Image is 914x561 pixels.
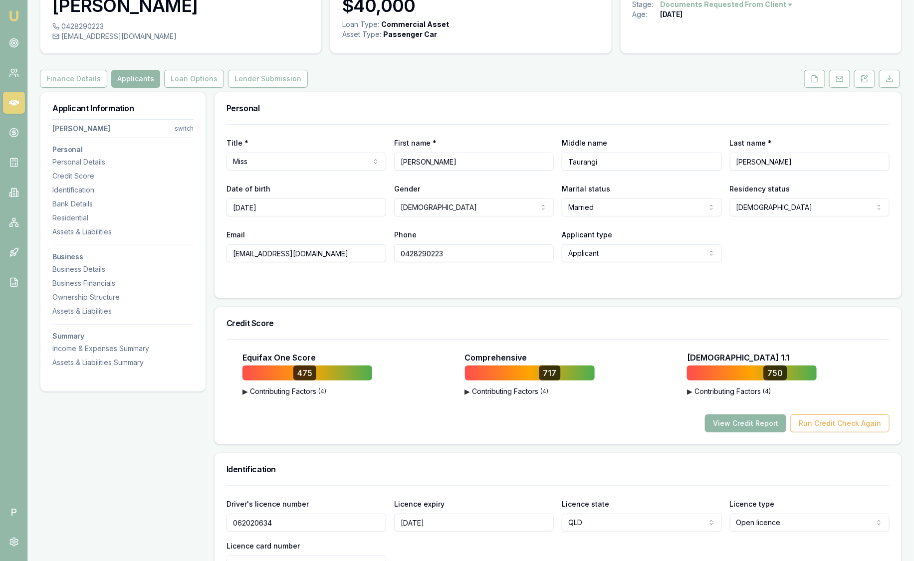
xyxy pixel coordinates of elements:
[52,306,194,316] div: Assets & Liabilities
[242,386,372,396] button: ▶Contributing Factors(4)
[52,292,194,302] div: Ownership Structure
[228,70,308,88] button: Lender Submission
[52,185,194,195] div: Identification
[562,139,607,147] label: Middle name
[381,19,449,29] div: Commercial Asset
[52,157,194,167] div: Personal Details
[730,139,772,147] label: Last name *
[687,386,817,396] button: ▶Contributing Factors(4)
[342,19,379,29] div: Loan Type:
[227,319,890,327] h3: Credit Score
[293,366,316,380] div: 475
[687,386,692,396] span: ▶
[227,198,386,216] input: DD/MM/YYYY
[227,104,890,112] h3: Personal
[52,199,194,209] div: Bank Details
[111,70,160,88] button: Applicants
[394,185,420,193] label: Gender
[227,542,300,550] label: Licence card number
[383,29,437,39] div: Passenger Car
[227,139,248,147] label: Title *
[562,185,610,193] label: Marital status
[242,386,248,396] span: ▶
[162,70,226,88] a: Loan Options
[342,29,381,39] div: Asset Type :
[52,264,194,274] div: Business Details
[394,139,437,147] label: First name *
[687,352,789,364] p: [DEMOGRAPHIC_DATA] 1.1
[539,366,560,380] div: 717
[52,333,194,340] h3: Summary
[394,500,445,508] label: Licence expiry
[465,352,527,364] p: Comprehensive
[705,414,786,432] button: View Credit Report
[52,213,194,223] div: Residential
[52,104,194,112] h3: Applicant Information
[8,10,20,22] img: emu-icon-u.png
[52,358,194,368] div: Assets & Liabilities Summary
[730,185,790,193] label: Residency status
[52,124,110,134] div: [PERSON_NAME]
[790,414,890,432] button: Run Credit Check Again
[394,230,417,239] label: Phone
[465,386,595,396] button: ▶Contributing Factors(4)
[40,70,107,88] button: Finance Details
[541,387,549,395] span: ( 4 )
[562,500,609,508] label: Licence state
[318,387,326,395] span: ( 4 )
[175,125,194,133] div: switch
[562,230,612,239] label: Applicant type
[109,70,162,88] a: Applicants
[52,31,309,41] div: [EMAIL_ADDRESS][DOMAIN_NAME]
[52,278,194,288] div: Business Financials
[227,185,270,193] label: Date of birth
[394,244,554,262] input: 0431 234 567
[763,366,787,380] div: 750
[227,230,245,239] label: Email
[763,387,771,395] span: ( 4 )
[227,465,890,473] h3: Identification
[40,70,109,88] a: Finance Details
[633,9,661,19] div: Age:
[52,227,194,237] div: Assets & Liabilities
[242,352,316,364] p: Equifax One Score
[3,501,25,523] span: P
[52,146,194,153] h3: Personal
[164,70,224,88] button: Loan Options
[730,500,775,508] label: Licence type
[52,344,194,354] div: Income & Expenses Summary
[661,9,683,19] div: [DATE]
[227,514,386,532] input: Enter driver's licence number
[52,21,309,31] div: 0428290223
[465,386,470,396] span: ▶
[52,253,194,260] h3: Business
[52,171,194,181] div: Credit Score
[226,70,310,88] a: Lender Submission
[227,500,309,508] label: Driver's licence number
